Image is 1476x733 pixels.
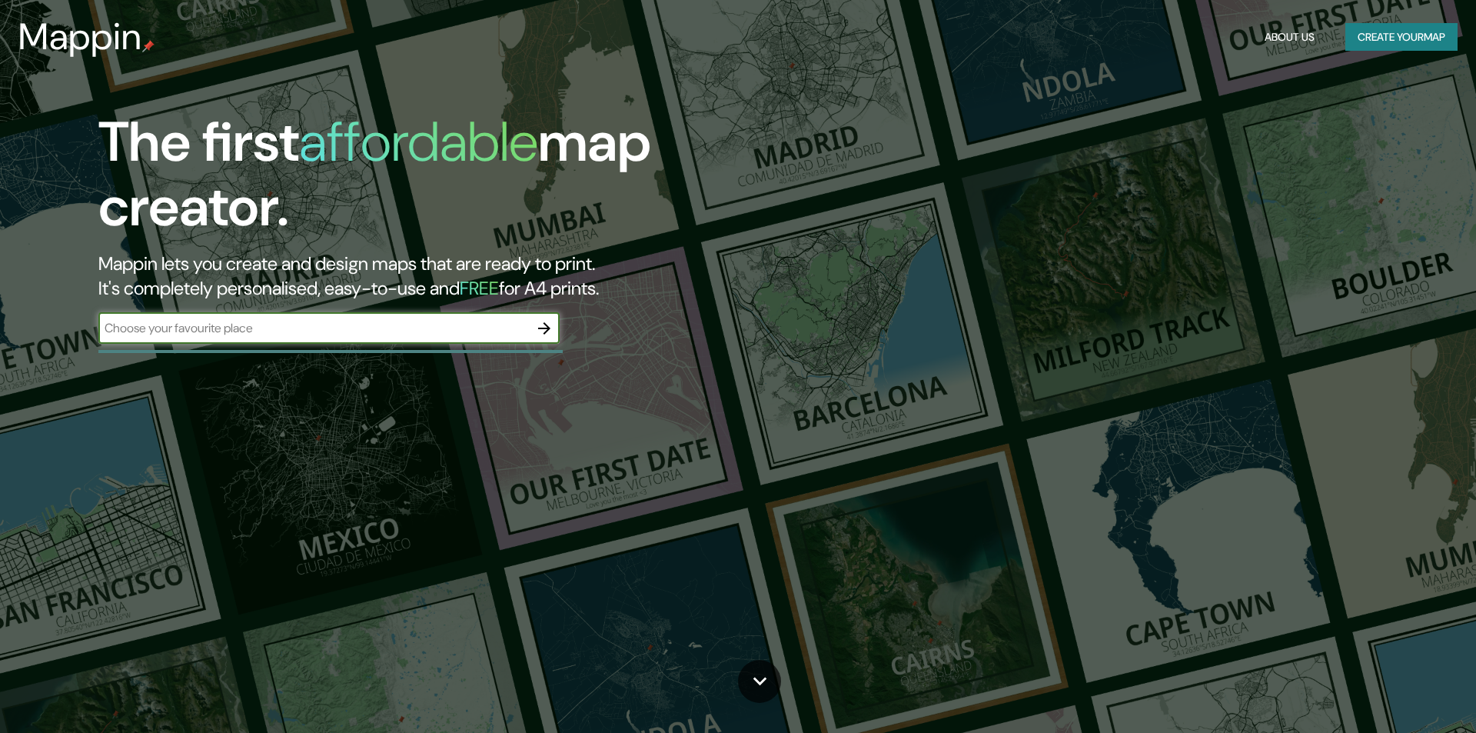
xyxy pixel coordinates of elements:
h1: affordable [299,106,538,178]
img: mappin-pin [142,40,155,52]
h1: The first map creator. [98,110,836,252]
button: About Us [1258,23,1321,52]
h5: FREE [460,276,499,300]
button: Create yourmap [1345,23,1458,52]
h3: Mappin [18,15,142,58]
h2: Mappin lets you create and design maps that are ready to print. It's completely personalised, eas... [98,252,836,301]
input: Choose your favourite place [98,319,529,337]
